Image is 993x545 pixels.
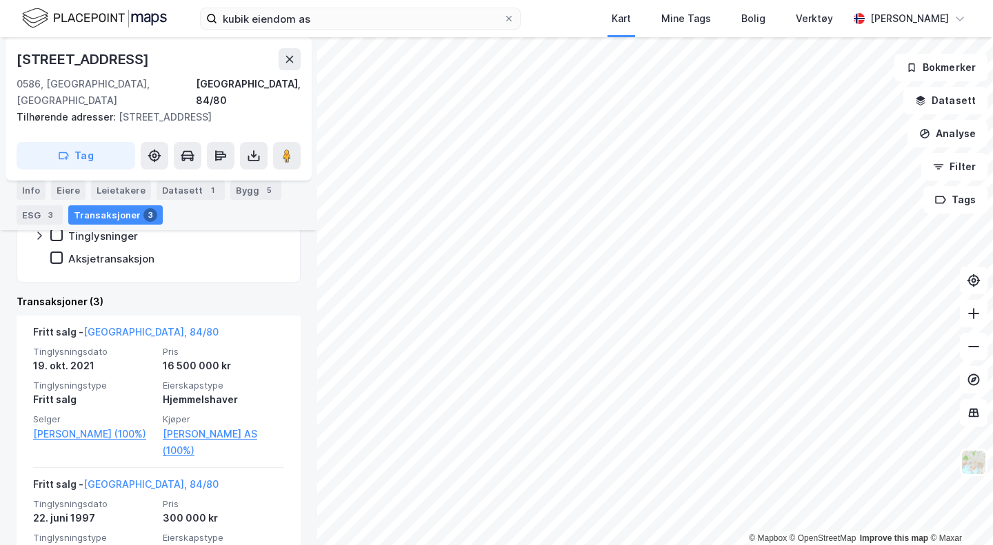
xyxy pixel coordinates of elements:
div: 3 [43,208,57,222]
a: Improve this map [860,533,928,543]
div: Aksjetransaksjon [68,252,154,265]
div: [STREET_ADDRESS] [17,109,290,125]
a: [GEOGRAPHIC_DATA], 84/80 [83,326,219,338]
div: 300 000 kr [163,510,284,526]
span: Eierskapstype [163,380,284,391]
img: logo.f888ab2527a4732fd821a326f86c7f29.svg [22,6,167,30]
div: Verktøy [796,10,833,27]
span: Kjøper [163,413,284,425]
button: Bokmerker [894,54,987,81]
button: Datasett [903,87,987,114]
span: Tinglysningsdato [33,346,154,358]
span: Pris [163,498,284,510]
img: Z [961,449,987,475]
div: Eiere [51,181,86,200]
div: Fritt salg [33,391,154,408]
div: Leietakere [91,181,151,200]
div: ESG [17,205,63,225]
div: 1 [205,183,219,197]
div: [GEOGRAPHIC_DATA], 84/80 [196,76,301,109]
button: Analyse [907,120,987,147]
button: Filter [921,153,987,181]
div: 16 500 000 kr [163,358,284,374]
span: Tinglysningstype [33,532,154,544]
div: [PERSON_NAME] [870,10,949,27]
span: Tinglysningstype [33,380,154,391]
a: Mapbox [749,533,787,543]
div: Tinglysninger [68,229,138,243]
a: [PERSON_NAME] AS (100%) [163,426,284,459]
div: 19. okt. 2021 [33,358,154,374]
div: Info [17,181,46,200]
a: [PERSON_NAME] (100%) [33,426,154,442]
div: Hjemmelshaver [163,391,284,408]
span: Eierskapstype [163,532,284,544]
div: Kontrollprogram for chat [924,479,993,545]
div: 5 [262,183,276,197]
div: Transaksjoner [68,205,163,225]
span: Tilhørende adresser: [17,111,119,123]
a: OpenStreetMap [790,533,856,543]
span: Tinglysningsdato [33,498,154,510]
input: Søk på adresse, matrikkel, gårdeiere, leietakere eller personer [217,8,503,29]
div: Bygg [230,181,281,200]
div: [STREET_ADDRESS] [17,48,152,70]
div: Mine Tags [661,10,711,27]
div: Bolig [741,10,765,27]
div: Kart [612,10,631,27]
div: Datasett [157,181,225,200]
button: Tags [923,186,987,214]
div: 3 [143,208,157,222]
span: Selger [33,413,154,425]
span: Pris [163,346,284,358]
div: 0586, [GEOGRAPHIC_DATA], [GEOGRAPHIC_DATA] [17,76,196,109]
div: Fritt salg - [33,476,219,498]
a: [GEOGRAPHIC_DATA], 84/80 [83,478,219,490]
div: Fritt salg - [33,324,219,346]
div: 22. juni 1997 [33,510,154,526]
div: Transaksjoner (3) [17,294,301,310]
button: Tag [17,142,135,169]
iframe: Chat Widget [924,479,993,545]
